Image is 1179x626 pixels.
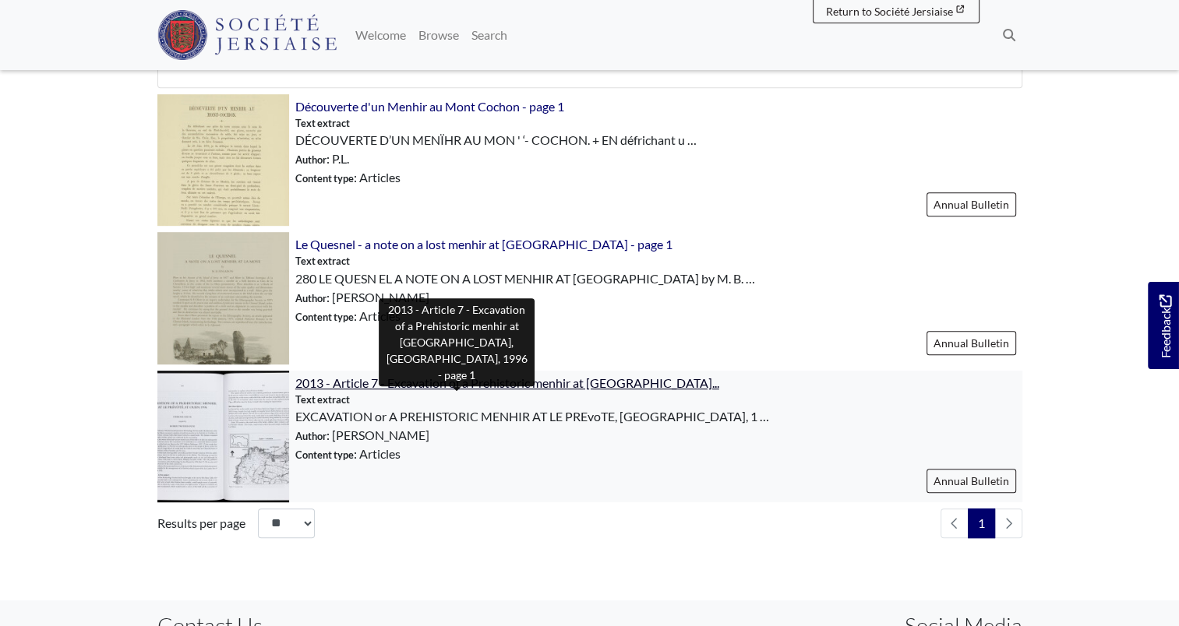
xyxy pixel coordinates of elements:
span: 280 LE QUESN EL A NOTE ON A LOST MENHIR AT [GEOGRAPHIC_DATA] by M. B. … [295,269,755,288]
span: DÉCOUVERTE D’UN MENÏHR AU MON ' ‘- COCHON. + EN défrichant u … [295,131,697,149]
a: Browse [412,19,465,51]
span: : Articles [295,307,401,325]
span: Text extract [295,116,350,131]
span: : [PERSON_NAME] [295,426,429,445]
img: Le Quesnel - a note on a lost menhir at La Moye - page 1 [157,232,289,364]
span: Author [295,153,327,166]
a: Société Jersiaise logo [157,6,337,64]
span: : [PERSON_NAME] [295,288,429,307]
span: Content type [295,311,354,323]
label: Results per page [157,514,245,533]
span: : Articles [295,445,401,463]
a: Welcome [349,19,412,51]
nav: pagination [934,508,1022,538]
img: Société Jersiaise [157,10,337,60]
div: 2013 - Article 7 - Excavation of a Prehistoric menhir at [GEOGRAPHIC_DATA], [GEOGRAPHIC_DATA], 19... [379,298,535,386]
span: Return to Société Jersiaise [826,5,953,18]
span: Content type [295,172,354,185]
a: Annual Bulletin [927,469,1016,493]
span: Author [295,430,327,442]
span: Goto page 1 [968,508,995,538]
li: Previous page [941,508,969,538]
a: Annual Bulletin [927,331,1016,355]
span: Text extract [295,254,350,269]
span: Author [295,292,327,304]
a: Would you like to provide feedback? [1148,282,1179,369]
span: Content type [295,448,354,461]
span: Feedback [1156,294,1174,357]
span: EXCAVATION or A PREHISTORIC MENHIR AT LE PREvoTE, [GEOGRAPHIC_DATA], 1 … [295,407,769,426]
a: Le Quesnel - a note on a lost menhir at [GEOGRAPHIC_DATA] - page 1 [295,237,672,251]
a: 2013 - Article 7 - Excavation of a Prehistoric menhir at [GEOGRAPHIC_DATA]... [295,375,719,390]
span: : Articles [295,168,401,187]
img: Découverte d'un Menhir au Mont Cochon - page 1 [157,94,289,226]
span: : P.L. [295,149,349,168]
a: Annual Bulletin [927,192,1016,216]
a: Search [465,19,514,51]
a: Découverte d'un Menhir au Mont Cochon - page 1 [295,99,564,114]
img: 2013 - Article 7 - Excavation of a Prehistoric menhir at Le Prévôté, St Ouen, 1996 - page 1 [157,371,289,502]
span: Text extract [295,392,350,407]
